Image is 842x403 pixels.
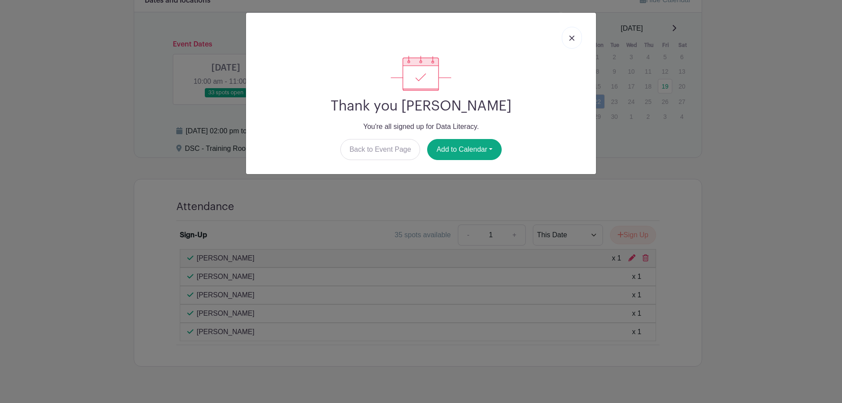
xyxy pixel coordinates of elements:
h2: Thank you [PERSON_NAME] [253,98,589,114]
button: Add to Calendar [427,139,502,160]
p: You're all signed up for Data Literacy. [253,121,589,132]
a: Back to Event Page [340,139,421,160]
img: signup_complete-c468d5dda3e2740ee63a24cb0ba0d3ce5d8a4ecd24259e683200fb1569d990c8.svg [391,56,451,91]
img: close_button-5f87c8562297e5c2d7936805f587ecaba9071eb48480494691a3f1689db116b3.svg [569,36,574,41]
